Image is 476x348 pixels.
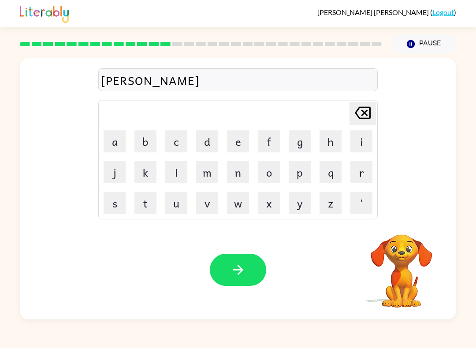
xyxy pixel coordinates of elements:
[134,130,156,152] button: b
[289,161,311,183] button: p
[258,161,280,183] button: o
[227,161,249,183] button: n
[134,161,156,183] button: k
[320,192,342,214] button: z
[101,71,375,89] div: [PERSON_NAME]
[196,161,218,183] button: m
[350,192,372,214] button: '
[258,130,280,152] button: f
[227,130,249,152] button: e
[317,8,430,16] span: [PERSON_NAME] [PERSON_NAME]
[289,130,311,152] button: g
[317,8,456,16] div: ( )
[289,192,311,214] button: y
[165,192,187,214] button: u
[196,130,218,152] button: d
[104,161,126,183] button: j
[165,130,187,152] button: c
[258,192,280,214] button: x
[320,130,342,152] button: h
[227,192,249,214] button: w
[196,192,218,214] button: v
[350,130,372,152] button: i
[357,221,446,309] video: Your browser must support playing .mp4 files to use Literably. Please try using another browser.
[350,161,372,183] button: r
[165,161,187,183] button: l
[104,130,126,152] button: a
[432,8,454,16] a: Logout
[320,161,342,183] button: q
[104,192,126,214] button: s
[392,34,456,54] button: Pause
[20,4,69,23] img: Literably
[134,192,156,214] button: t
